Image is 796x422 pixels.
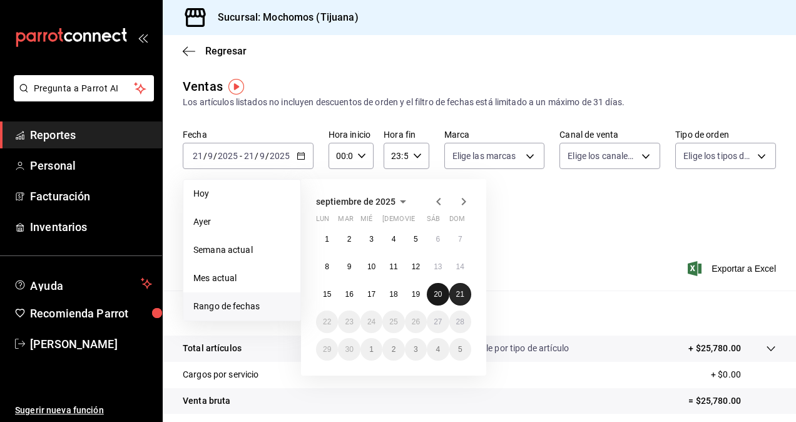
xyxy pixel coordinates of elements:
abbr: miércoles [360,215,372,228]
button: 26 de septiembre de 2025 [405,311,427,333]
span: Recomienda Parrot [30,305,152,322]
label: Tipo de orden [675,130,776,139]
abbr: 1 de septiembre de 2025 [325,235,329,244]
button: 2 de septiembre de 2025 [338,228,360,250]
abbr: 3 de octubre de 2025 [414,345,418,354]
span: Mes actual [193,272,290,285]
abbr: 4 de septiembre de 2025 [392,235,396,244]
abbr: 5 de septiembre de 2025 [414,235,418,244]
label: Canal de venta [559,130,660,139]
abbr: lunes [316,215,329,228]
button: 18 de septiembre de 2025 [382,283,404,306]
p: Cargos por servicio [183,368,259,381]
abbr: 6 de septiembre de 2025 [436,235,440,244]
abbr: 30 de septiembre de 2025 [345,345,353,354]
label: Hora inicio [329,130,374,139]
p: Venta bruta [183,394,230,408]
button: 4 de octubre de 2025 [427,338,449,361]
button: 29 de septiembre de 2025 [316,338,338,361]
button: septiembre de 2025 [316,194,411,209]
span: / [203,151,207,161]
abbr: 22 de septiembre de 2025 [323,317,331,326]
button: 30 de septiembre de 2025 [338,338,360,361]
abbr: 27 de septiembre de 2025 [434,317,442,326]
button: 22 de septiembre de 2025 [316,311,338,333]
span: [PERSON_NAME] [30,336,152,353]
label: Marca [444,130,545,139]
input: ---- [217,151,238,161]
abbr: viernes [405,215,415,228]
button: 12 de septiembre de 2025 [405,255,427,278]
button: 24 de septiembre de 2025 [360,311,382,333]
span: Rango de fechas [193,300,290,313]
h3: Sucursal: Mochomos (Tijuana) [208,10,359,25]
abbr: 2 de septiembre de 2025 [347,235,352,244]
input: -- [207,151,213,161]
abbr: 18 de septiembre de 2025 [389,290,397,299]
abbr: 17 de septiembre de 2025 [367,290,375,299]
a: Pregunta a Parrot AI [9,91,154,104]
abbr: 9 de septiembre de 2025 [347,262,352,271]
button: 14 de septiembre de 2025 [449,255,471,278]
button: 2 de octubre de 2025 [382,338,404,361]
abbr: 21 de septiembre de 2025 [456,290,464,299]
abbr: 12 de septiembre de 2025 [412,262,420,271]
span: Personal [30,157,152,174]
button: 4 de septiembre de 2025 [382,228,404,250]
button: Pregunta a Parrot AI [14,75,154,101]
input: -- [192,151,203,161]
span: Facturación [30,188,152,205]
button: 5 de septiembre de 2025 [405,228,427,250]
button: 1 de octubre de 2025 [360,338,382,361]
button: 16 de septiembre de 2025 [338,283,360,306]
span: / [213,151,217,161]
button: 9 de septiembre de 2025 [338,255,360,278]
abbr: 5 de octubre de 2025 [458,345,462,354]
button: 6 de septiembre de 2025 [427,228,449,250]
abbr: 7 de septiembre de 2025 [458,235,462,244]
abbr: 23 de septiembre de 2025 [345,317,353,326]
button: Exportar a Excel [690,261,776,276]
abbr: 1 de octubre de 2025 [369,345,374,354]
button: 15 de septiembre de 2025 [316,283,338,306]
button: 7 de septiembre de 2025 [449,228,471,250]
span: septiembre de 2025 [316,197,395,207]
p: + $0.00 [711,368,776,381]
p: = $25,780.00 [688,394,776,408]
abbr: 28 de septiembre de 2025 [456,317,464,326]
abbr: 19 de septiembre de 2025 [412,290,420,299]
button: 27 de septiembre de 2025 [427,311,449,333]
span: Reportes [30,126,152,143]
span: Regresar [205,45,247,57]
div: Los artículos listados no incluyen descuentos de orden y el filtro de fechas está limitado a un m... [183,96,776,109]
button: 11 de septiembre de 2025 [382,255,404,278]
abbr: 11 de septiembre de 2025 [389,262,397,271]
button: open_drawer_menu [138,33,148,43]
abbr: 8 de septiembre de 2025 [325,262,329,271]
input: -- [259,151,265,161]
img: Tooltip marker [228,79,244,95]
button: 5 de octubre de 2025 [449,338,471,361]
abbr: jueves [382,215,456,228]
span: Elige los canales de venta [568,150,637,162]
abbr: 4 de octubre de 2025 [436,345,440,354]
abbr: 25 de septiembre de 2025 [389,317,397,326]
p: Total artículos [183,342,242,355]
span: Elige los tipos de orden [683,150,753,162]
abbr: 15 de septiembre de 2025 [323,290,331,299]
button: 20 de septiembre de 2025 [427,283,449,306]
span: - [240,151,242,161]
button: 28 de septiembre de 2025 [449,311,471,333]
div: Ventas [183,77,223,96]
abbr: martes [338,215,353,228]
label: Fecha [183,130,314,139]
button: 13 de septiembre de 2025 [427,255,449,278]
abbr: 20 de septiembre de 2025 [434,290,442,299]
button: 21 de septiembre de 2025 [449,283,471,306]
span: Ayuda [30,276,136,291]
span: Elige las marcas [452,150,516,162]
abbr: 3 de septiembre de 2025 [369,235,374,244]
abbr: 14 de septiembre de 2025 [456,262,464,271]
button: 8 de septiembre de 2025 [316,255,338,278]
